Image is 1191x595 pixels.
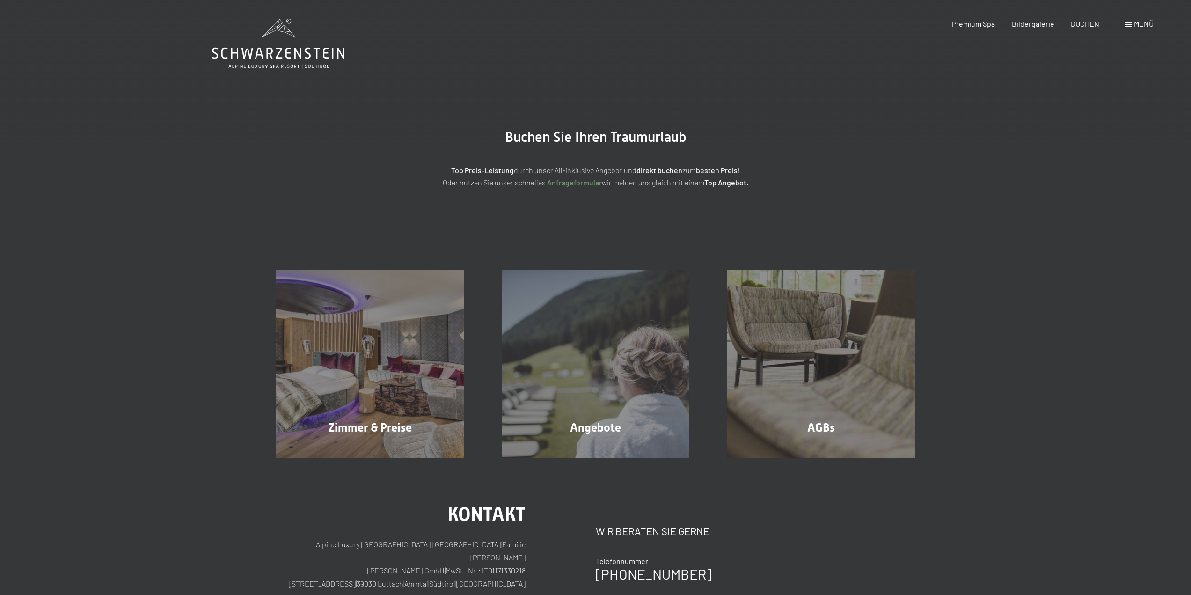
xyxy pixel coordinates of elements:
[708,270,934,458] a: Buchung AGBs
[1134,19,1154,28] span: Menü
[1012,19,1054,28] a: Bildergalerie
[570,421,621,434] span: Angebote
[483,270,709,458] a: Buchung Angebote
[596,557,648,566] span: Telefonnummer
[356,579,357,588] span: |
[328,421,412,434] span: Zimmer & Preise
[596,525,709,537] span: Wir beraten Sie gerne
[455,579,456,588] span: |
[447,503,526,525] span: Kontakt
[704,178,748,187] strong: Top Angebot.
[403,579,404,588] span: |
[257,270,483,458] a: Buchung Zimmer & Preise
[428,579,429,588] span: |
[505,129,687,145] span: Buchen Sie Ihren Traumurlaub
[362,164,830,188] p: durch unser All-inklusive Angebot und zum ! Oder nutzen Sie unser schnelles wir melden uns gleich...
[501,540,502,549] span: |
[547,178,602,187] a: Anfrageformular
[696,166,738,175] strong: besten Preis
[807,421,835,434] span: AGBs
[596,566,711,582] a: [PHONE_NUMBER]
[636,166,682,175] strong: direkt buchen
[1071,19,1099,28] a: BUCHEN
[276,538,526,590] p: Alpine Luxury [GEOGRAPHIC_DATA] [GEOGRAPHIC_DATA] Familie [PERSON_NAME] [PERSON_NAME] GmbH MwSt.-...
[952,19,995,28] a: Premium Spa
[451,166,514,175] strong: Top Preis-Leistung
